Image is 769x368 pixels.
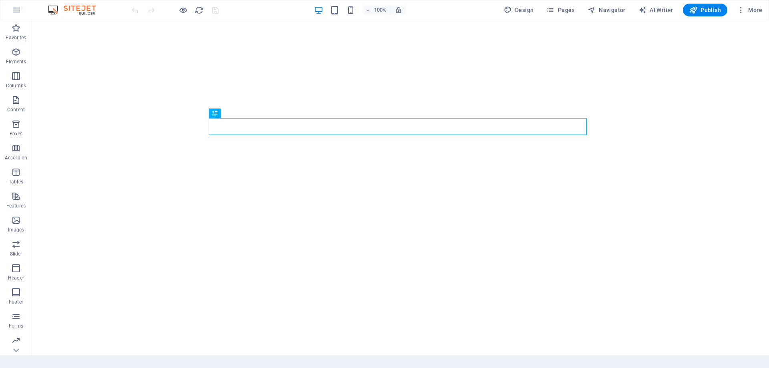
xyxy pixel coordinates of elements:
span: Navigator [588,6,626,14]
span: Pages [546,6,574,14]
p: Elements [6,58,26,65]
p: Features [6,203,26,209]
button: Design [501,4,537,16]
i: On resize automatically adjust zoom level to fit chosen device. [395,6,402,14]
div: Design (Ctrl+Alt+Y) [501,4,537,16]
i: Reload page [195,6,204,15]
button: AI Writer [635,4,676,16]
button: More [734,4,765,16]
button: Publish [683,4,727,16]
p: Slider [10,251,22,257]
p: Content [7,107,25,113]
button: 100% [362,5,391,15]
p: Footer [9,299,23,305]
p: Images [8,227,24,233]
button: Navigator [584,4,629,16]
button: reload [194,5,204,15]
p: Favorites [6,34,26,41]
p: Forms [9,323,23,329]
p: Boxes [10,131,23,137]
button: Pages [543,4,578,16]
p: Header [8,275,24,281]
p: Columns [6,82,26,89]
span: Design [504,6,534,14]
span: Publish [689,6,721,14]
button: Click here to leave preview mode and continue editing [178,5,188,15]
span: More [737,6,762,14]
p: Accordion [5,155,27,161]
img: Editor Logo [46,5,106,15]
p: Tables [9,179,23,185]
span: AI Writer [638,6,673,14]
h6: 100% [374,5,387,15]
